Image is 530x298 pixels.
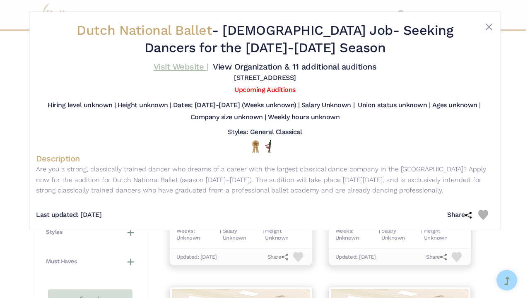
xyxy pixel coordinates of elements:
h5: Height unknown | [118,101,171,110]
img: Heart [478,210,488,220]
img: All [265,140,271,153]
h5: Weekly hours unknown [268,113,340,122]
p: Are you a strong, classically trained dancer who dreams of a career with the largest classical da... [36,164,494,196]
button: Close [484,22,494,32]
h5: Company size unknown | [190,113,266,122]
h5: Hiring level unknown | [48,101,116,110]
h5: [STREET_ADDRESS] [234,74,296,82]
h2: - - Seeking Dancers for the [DATE]-[DATE] Season [74,22,456,56]
h5: Ages unknown | [432,101,481,110]
h5: Salary Unknown | [301,101,354,110]
h5: Union status unknown | [358,101,430,110]
h5: Styles: General Classical [228,128,302,137]
span: [DEMOGRAPHIC_DATA] Job [222,22,393,38]
a: View Organization & 11 additional auditions [213,62,376,72]
a: Visit Website | [154,62,209,72]
a: Upcoming Auditions [234,86,295,94]
img: National [251,140,261,153]
h5: Last updated: [DATE] [36,211,101,219]
h5: Share [447,211,478,219]
h5: Dates: [DATE]-[DATE] (Weeks unknown) | [173,101,300,110]
h4: Description [36,153,494,164]
span: Dutch National Ballet [77,22,212,38]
